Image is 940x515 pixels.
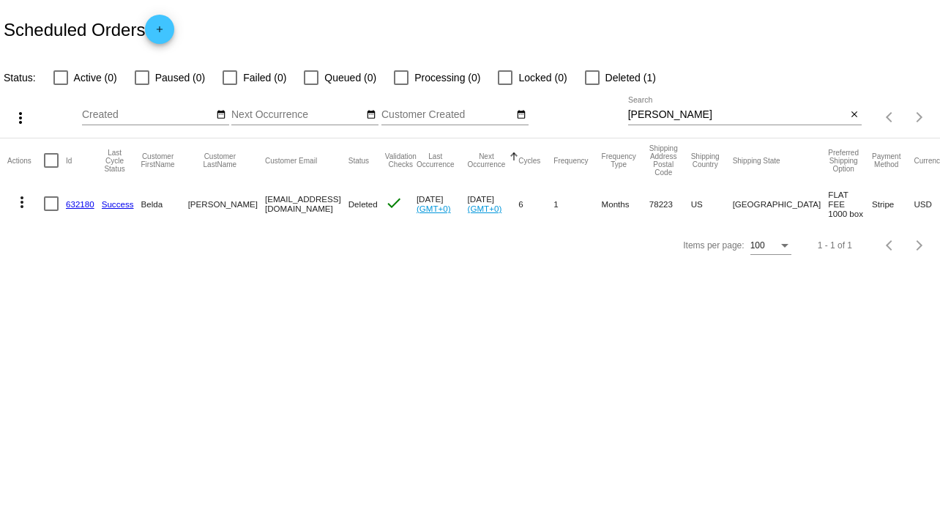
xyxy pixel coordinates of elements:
button: Change sorting for LastProcessingCycleId [102,149,128,173]
mat-cell: US [691,182,733,225]
button: Change sorting for CustomerLastName [188,152,252,168]
span: Processing (0) [414,69,480,86]
a: (GMT+0) [417,204,451,213]
button: Next page [905,103,934,132]
mat-header-cell: Actions [7,138,44,182]
span: Locked (0) [518,69,567,86]
mat-cell: [GEOGRAPHIC_DATA] [733,182,829,225]
span: Failed (0) [243,69,286,86]
span: 100 [750,240,765,251]
button: Change sorting for PaymentMethod.Type [872,152,900,168]
mat-icon: check [385,194,403,212]
mat-cell: [EMAIL_ADDRESS][DOMAIN_NAME] [265,182,348,225]
button: Change sorting for Frequency [553,156,588,165]
mat-icon: add [151,24,168,42]
input: Search [628,109,847,121]
button: Change sorting for NextOccurrenceUtc [468,152,506,168]
button: Change sorting for ShippingState [733,156,780,165]
span: Paused (0) [155,69,205,86]
button: Change sorting for FrequencyType [602,152,636,168]
button: Change sorting for CustomerFirstName [141,152,175,168]
mat-icon: date_range [216,109,226,121]
button: Previous page [876,103,905,132]
button: Change sorting for Cycles [518,156,540,165]
button: Change sorting for Id [66,156,72,165]
button: Change sorting for ShippingCountry [691,152,720,168]
mat-cell: FLAT FEE 1000 box [828,182,872,225]
mat-icon: date_range [366,109,376,121]
a: 632180 [66,199,94,209]
mat-cell: [DATE] [417,182,468,225]
mat-select: Items per page: [750,241,791,251]
input: Created [82,109,214,121]
input: Customer Created [381,109,513,121]
button: Previous page [876,231,905,260]
span: Active (0) [74,69,117,86]
span: Deleted [348,199,378,209]
span: Deleted (1) [605,69,656,86]
mat-cell: Belda [141,182,188,225]
span: Queued (0) [324,69,376,86]
mat-cell: Months [602,182,649,225]
input: Next Occurrence [231,109,363,121]
button: Next page [905,231,934,260]
span: Status: [4,72,36,84]
a: Success [102,199,134,209]
div: Items per page: [683,240,744,251]
a: (GMT+0) [468,204,502,213]
button: Clear [846,108,862,123]
mat-cell: Stripe [872,182,914,225]
mat-icon: close [849,109,859,121]
button: Change sorting for LastOccurrenceUtc [417,152,455,168]
mat-icon: more_vert [13,193,31,211]
mat-icon: more_vert [12,109,29,127]
mat-cell: 1 [553,182,601,225]
mat-cell: [DATE] [468,182,519,225]
button: Change sorting for ShippingPostcode [649,144,678,177]
mat-icon: date_range [516,109,526,121]
h2: Scheduled Orders [4,15,174,44]
mat-cell: [PERSON_NAME] [188,182,265,225]
div: 1 - 1 of 1 [818,240,852,251]
button: Change sorting for PreferredShippingOption [828,149,859,173]
mat-cell: 78223 [649,182,691,225]
button: Change sorting for CustomerEmail [265,156,317,165]
mat-header-cell: Validation Checks [385,138,417,182]
mat-cell: 6 [518,182,553,225]
button: Change sorting for Status [348,156,369,165]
